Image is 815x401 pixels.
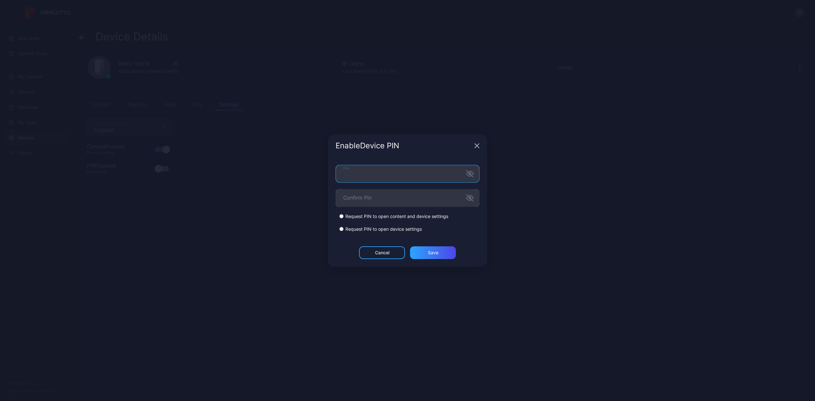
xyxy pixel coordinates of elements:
input: Pin [336,165,479,183]
button: Confirm Pin [466,194,474,202]
div: Enable Device PIN [336,142,472,150]
input: Confirm Pin [336,189,479,207]
button: Cancel [359,246,405,259]
label: Request PIN to open content and device settings [345,213,448,220]
button: Pin [466,170,474,178]
label: Request PIN to open device settings [345,226,422,232]
div: Save [428,250,438,255]
div: Cancel [375,250,389,255]
button: Save [410,246,456,259]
